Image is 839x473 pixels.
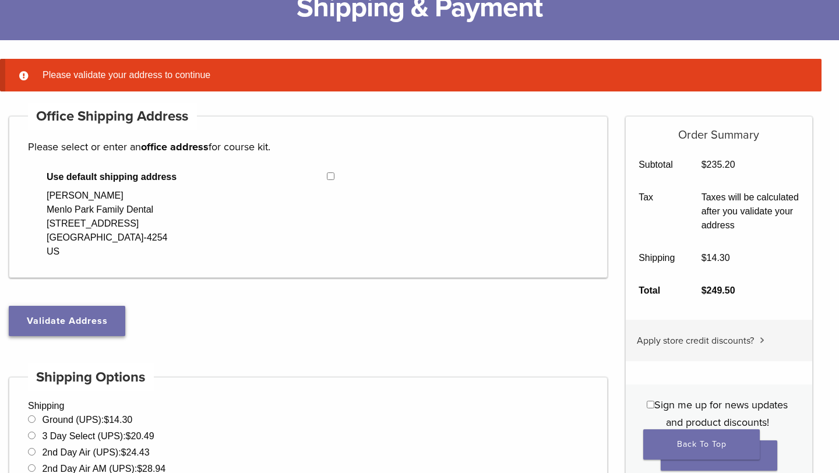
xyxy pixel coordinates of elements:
[701,253,707,263] span: $
[701,253,730,263] bdi: 14.30
[104,415,109,425] span: $
[701,285,707,295] span: $
[626,149,689,181] th: Subtotal
[47,170,327,184] span: Use default shipping address
[47,189,167,259] div: [PERSON_NAME] Menlo Park Family Dental [STREET_ADDRESS] [GEOGRAPHIC_DATA]-4254 US
[688,181,812,242] td: Taxes will be calculated after you validate your address
[42,447,149,457] label: 2nd Day Air (UPS):
[701,285,735,295] bdi: 249.50
[126,431,154,441] bdi: 20.49
[42,431,154,441] label: 3 Day Select (UPS):
[28,103,197,130] h4: Office Shipping Address
[626,117,813,142] h5: Order Summary
[141,140,209,153] strong: office address
[9,306,125,336] button: Validate Address
[643,429,760,460] a: Back To Top
[38,68,803,82] li: Please validate your address to continue
[126,431,131,441] span: $
[104,415,132,425] bdi: 14.30
[28,363,154,391] h4: Shipping Options
[701,160,735,170] bdi: 235.20
[701,160,707,170] span: $
[760,337,764,343] img: caret.svg
[626,181,689,242] th: Tax
[654,398,788,429] span: Sign me up for news updates and product discounts!
[121,447,126,457] span: $
[647,401,654,408] input: Sign me up for news updates and product discounts!
[42,415,132,425] label: Ground (UPS):
[626,242,689,274] th: Shipping
[28,138,588,156] p: Please select or enter an for course kit.
[121,447,150,457] bdi: 24.43
[637,335,754,347] span: Apply store credit discounts?
[626,274,689,307] th: Total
